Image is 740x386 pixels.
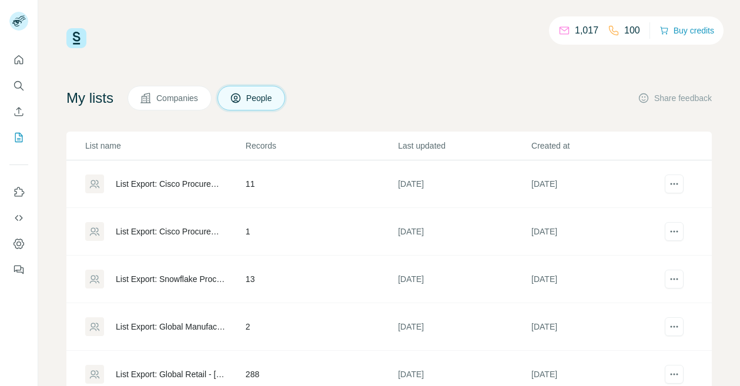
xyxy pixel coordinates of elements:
[116,273,226,285] div: List Export: Snowflake Procurement - [DATE] 10:42
[665,174,684,193] button: actions
[9,182,28,203] button: Use Surfe on LinkedIn
[246,140,397,152] p: Records
[397,303,531,351] td: [DATE]
[665,317,684,336] button: actions
[665,270,684,288] button: actions
[246,92,273,104] span: People
[85,140,245,152] p: List name
[665,365,684,384] button: actions
[156,92,199,104] span: Companies
[245,160,397,208] td: 11
[659,22,714,39] button: Buy credits
[531,208,664,256] td: [DATE]
[116,178,226,190] div: List Export: Cisco Procurement - [DATE] 12:08
[66,89,113,108] h4: My lists
[531,256,664,303] td: [DATE]
[397,256,531,303] td: [DATE]
[116,321,226,333] div: List Export: Global Manufacturing - [DATE] 09:54
[245,303,397,351] td: 2
[575,24,598,38] p: 1,017
[116,368,226,380] div: List Export: Global Retail - [DATE] 12:23
[531,160,664,208] td: [DATE]
[245,208,397,256] td: 1
[665,222,684,241] button: actions
[9,127,28,148] button: My lists
[245,256,397,303] td: 13
[66,28,86,48] img: Surfe Logo
[398,140,530,152] p: Last updated
[397,208,531,256] td: [DATE]
[9,207,28,229] button: Use Surfe API
[9,75,28,96] button: Search
[638,92,712,104] button: Share feedback
[9,233,28,254] button: Dashboard
[9,49,28,71] button: Quick start
[531,140,664,152] p: Created at
[9,101,28,122] button: Enrich CSV
[531,303,664,351] td: [DATE]
[116,226,226,237] div: List Export: Cisco Procurement - [DATE] 12:08
[624,24,640,38] p: 100
[9,259,28,280] button: Feedback
[397,160,531,208] td: [DATE]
